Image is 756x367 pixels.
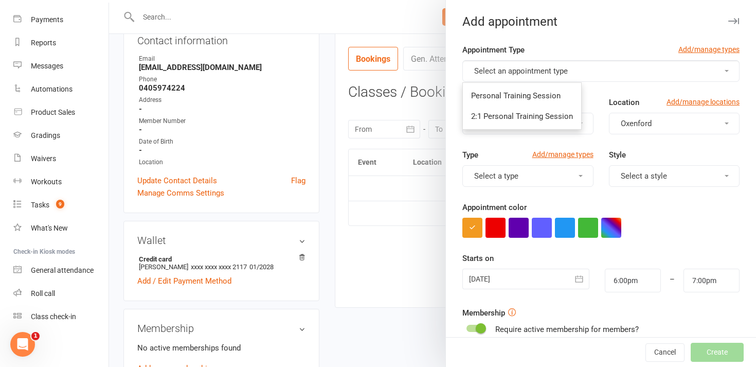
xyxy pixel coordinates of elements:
[463,106,581,127] a: 2:1 Personal Training Session
[446,14,756,29] div: Add appointment
[621,119,652,128] span: Oxenford
[609,149,626,161] label: Style
[13,259,109,282] a: General attendance kiosk mode
[462,307,505,319] label: Membership
[13,124,109,147] a: Gradings
[474,171,518,181] span: Select a type
[609,165,740,187] button: Select a style
[13,194,109,217] a: Tasks 9
[609,113,740,134] button: Oxenford
[13,282,109,305] a: Roll call
[471,112,573,121] span: 2:1 Personal Training Session
[31,266,94,274] div: General attendance
[13,31,109,55] a: Reports
[13,55,109,78] a: Messages
[31,85,73,93] div: Automations
[31,332,40,340] span: 1
[31,224,68,232] div: What's New
[462,165,593,187] button: Select a type
[31,15,63,24] div: Payments
[678,44,740,55] a: Add/manage types
[56,200,64,208] span: 9
[31,201,49,209] div: Tasks
[13,305,109,328] a: Class kiosk mode
[31,178,62,186] div: Workouts
[660,269,684,292] div: –
[462,252,494,265] label: Starts on
[13,8,109,31] a: Payments
[495,323,639,336] div: Require active membership for members?
[462,44,525,56] label: Appointment Type
[13,170,109,194] a: Workouts
[462,60,740,82] button: Select an appointment type
[463,85,581,106] a: Personal Training Session
[645,343,685,362] button: Cancel
[13,147,109,170] a: Waivers
[609,96,639,109] label: Location
[667,96,740,108] a: Add/manage locations
[462,201,527,214] label: Appointment color
[31,154,56,163] div: Waivers
[462,149,478,161] label: Type
[31,39,56,47] div: Reports
[31,312,76,321] div: Class check-in
[621,171,667,181] span: Select a style
[10,332,35,357] iframe: Intercom live chat
[31,62,63,70] div: Messages
[31,289,55,298] div: Roll call
[13,217,109,240] a: What's New
[13,78,109,101] a: Automations
[31,131,60,139] div: Gradings
[31,108,75,116] div: Product Sales
[471,91,561,100] span: Personal Training Session
[13,101,109,124] a: Product Sales
[532,149,593,160] a: Add/manage types
[474,66,568,76] span: Select an appointment type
